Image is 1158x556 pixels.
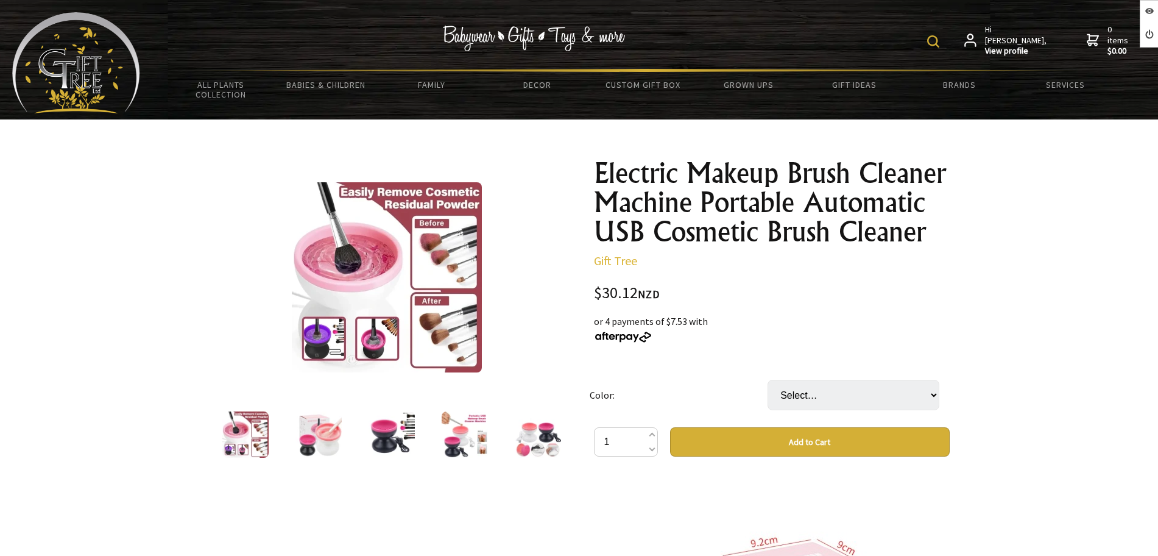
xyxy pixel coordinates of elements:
button: Add to Cart [670,427,950,457]
td: Color: [590,363,768,427]
a: 0 items$0.00 [1087,24,1131,57]
img: Babyware - Gifts - Toys and more... [12,12,140,113]
strong: View profile [985,46,1048,57]
a: All Plants Collection [168,72,274,107]
img: Electric Makeup Brush Cleaner Machine Portable Automatic USB Cosmetic Brush Cleaner [515,412,561,458]
img: Afterpay [594,332,652,343]
img: Electric Makeup Brush Cleaner Machine Portable Automatic USB Cosmetic Brush Cleaner [442,412,488,458]
a: Babies & Children [274,72,379,98]
img: Electric Makeup Brush Cleaner Machine Portable Automatic USB Cosmetic Brush Cleaner [295,412,342,458]
a: Custom Gift Box [590,72,696,98]
img: Babywear - Gifts - Toys & more [442,26,625,51]
a: Family [379,72,484,98]
a: Hi [PERSON_NAME],View profile [964,24,1048,57]
img: Electric Makeup Brush Cleaner Machine Portable Automatic USB Cosmetic Brush Cleaner [292,182,482,372]
img: product search [927,35,939,48]
div: or 4 payments of $7.53 with [594,314,950,343]
span: NZD [638,287,660,301]
img: Electric Makeup Brush Cleaner Machine Portable Automatic USB Cosmetic Brush Cleaner [222,412,269,458]
a: Brands [907,72,1012,98]
a: Decor [484,72,590,98]
span: Hi [PERSON_NAME], [985,24,1048,57]
div: $30.12 [594,285,950,302]
a: Gift Ideas [801,72,906,98]
strong: $0.00 [1107,46,1131,57]
a: Gift Tree [594,253,637,268]
a: Services [1012,72,1118,98]
h1: Electric Makeup Brush Cleaner Machine Portable Automatic USB Cosmetic Brush Cleaner [594,159,950,246]
img: Electric Makeup Brush Cleaner Machine Portable Automatic USB Cosmetic Brush Cleaner [369,412,415,458]
span: 0 items [1107,24,1131,57]
a: Grown Ups [696,72,801,98]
